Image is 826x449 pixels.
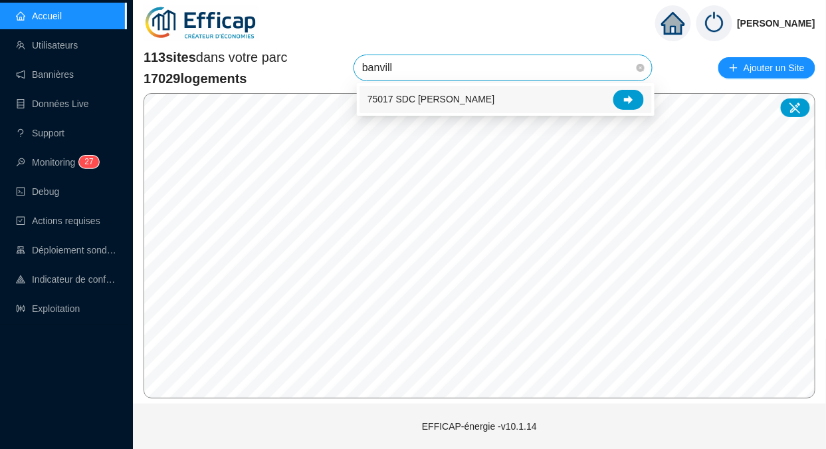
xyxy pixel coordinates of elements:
a: teamUtilisateurs [16,40,78,51]
span: close-circle [637,64,645,72]
a: clusterDéploiement sondes [16,245,117,255]
span: check-square [16,216,25,225]
button: Ajouter un Site [718,57,815,78]
img: power [696,5,732,41]
span: [PERSON_NAME] [738,2,815,45]
span: 17029 logements [144,69,288,88]
span: 7 [89,157,94,166]
a: codeDebug [16,186,59,197]
a: notificationBannières [16,69,74,80]
span: Ajouter un Site [744,59,805,77]
span: 75017 SDC [PERSON_NAME] [367,92,494,106]
canvas: Map [144,94,815,398]
a: databaseDonnées Live [16,98,89,109]
a: slidersExploitation [16,303,80,314]
span: 113 sites [144,50,196,65]
span: plus [729,63,738,73]
span: Actions requises [32,216,100,226]
sup: 27 [79,156,98,168]
span: 2 [84,157,89,166]
a: homeAccueil [16,11,62,21]
div: 75017 SDC Theodore Banville [360,86,652,113]
span: dans votre parc [144,48,288,67]
a: questionSupport [16,128,64,138]
span: EFFICAP-énergie - v10.1.14 [422,421,537,432]
a: heat-mapIndicateur de confort [16,274,117,285]
a: monitorMonitoring27 [16,157,95,168]
span: home [661,11,685,35]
